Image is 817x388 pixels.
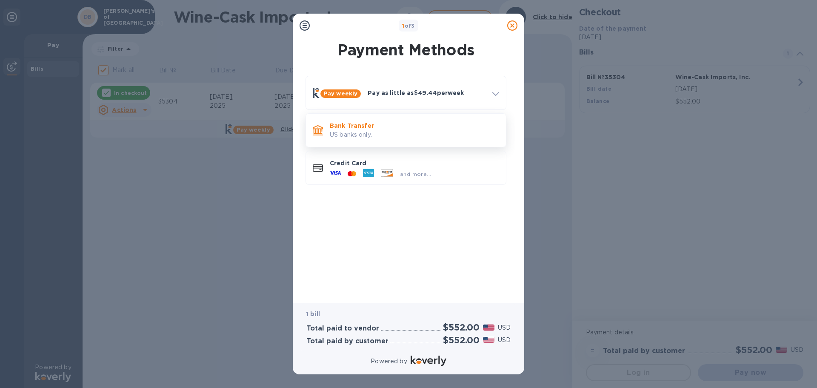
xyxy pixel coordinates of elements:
h3: Total paid to vendor [306,325,379,333]
span: 1 [402,23,404,29]
h2: $552.00 [443,322,480,333]
p: Credit Card [330,159,499,167]
p: Powered by [371,357,407,366]
img: USD [483,337,494,343]
h3: Total paid by customer [306,337,389,345]
p: USD [498,323,511,332]
p: Pay as little as $49.44 per week [368,89,486,97]
img: USD [483,325,494,331]
b: of 3 [402,23,415,29]
p: Bank Transfer [330,121,499,130]
h1: Payment Methods [304,41,508,59]
p: US banks only. [330,130,499,139]
h2: $552.00 [443,335,480,345]
span: and more... [400,171,431,177]
b: Pay weekly [324,90,357,97]
b: 1 bill [306,310,320,317]
img: Logo [411,356,446,366]
p: USD [498,336,511,345]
